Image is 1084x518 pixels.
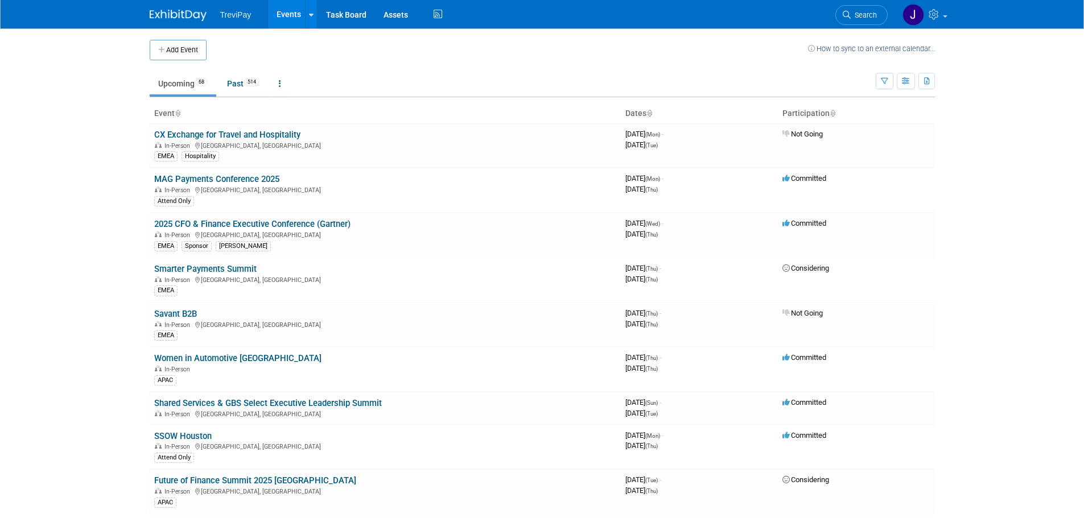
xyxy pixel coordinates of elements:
[782,219,826,227] span: Committed
[662,174,663,183] span: -
[782,353,826,362] span: Committed
[155,142,162,148] img: In-Person Event
[164,276,193,284] span: In-Person
[621,104,778,123] th: Dates
[150,104,621,123] th: Event
[164,142,193,150] span: In-Person
[645,176,660,182] span: (Mon)
[625,275,658,283] span: [DATE]
[645,400,658,406] span: (Sun)
[645,131,660,138] span: (Mon)
[625,398,661,407] span: [DATE]
[625,431,663,440] span: [DATE]
[216,241,271,251] div: [PERSON_NAME]
[150,73,216,94] a: Upcoming68
[150,40,207,60] button: Add Event
[154,196,194,206] div: Attend Only
[782,431,826,440] span: Committed
[154,140,616,150] div: [GEOGRAPHIC_DATA], [GEOGRAPHIC_DATA]
[164,187,193,194] span: In-Person
[155,276,162,282] img: In-Person Event
[154,174,279,184] a: MAG Payments Conference 2025
[645,443,658,449] span: (Thu)
[154,398,382,408] a: Shared Services & GBS Select Executive Leadership Summit
[645,433,660,439] span: (Mon)
[155,321,162,327] img: In-Person Event
[154,219,351,229] a: 2025 CFO & Finance Executive Conference (Gartner)
[808,44,935,53] a: How to sync to an external calendar...
[645,411,658,417] span: (Tue)
[154,353,322,363] a: Women in Automotive [GEOGRAPHIC_DATA]
[154,375,176,386] div: APAC
[154,285,178,296] div: EMEA
[782,475,829,484] span: Considering
[645,187,658,193] span: (Thu)
[154,264,257,274] a: Smarter Payments Summit
[645,477,658,483] span: (Tue)
[782,309,823,317] span: Not Going
[155,231,162,237] img: In-Person Event
[625,353,661,362] span: [DATE]
[164,366,193,373] span: In-Person
[220,10,252,19] span: TreviPay
[154,320,616,329] div: [GEOGRAPHIC_DATA], [GEOGRAPHIC_DATA]
[645,310,658,317] span: (Thu)
[625,364,658,372] span: [DATE]
[175,109,180,118] a: Sort by Event Name
[625,230,658,238] span: [DATE]
[645,276,658,283] span: (Thu)
[154,275,616,284] div: [GEOGRAPHIC_DATA], [GEOGRAPHIC_DATA]
[778,104,935,123] th: Participation
[150,10,207,21] img: ExhibitDay
[660,475,661,484] span: -
[195,78,208,86] span: 68
[154,185,616,194] div: [GEOGRAPHIC_DATA], [GEOGRAPHIC_DATA]
[625,264,661,272] span: [DATE]
[164,411,193,418] span: In-Person
[625,441,658,450] span: [DATE]
[154,441,616,450] div: [GEOGRAPHIC_DATA], [GEOGRAPHIC_DATA]
[154,475,356,486] a: Future of Finance Summit 2025 [GEOGRAPHIC_DATA]
[645,231,658,238] span: (Thu)
[645,488,658,494] span: (Thu)
[155,187,162,192] img: In-Person Event
[625,320,658,328] span: [DATE]
[625,409,658,417] span: [DATE]
[154,309,197,319] a: Savant B2B
[645,355,658,361] span: (Thu)
[625,130,663,138] span: [DATE]
[154,409,616,418] div: [GEOGRAPHIC_DATA], [GEOGRAPHIC_DATA]
[782,264,829,272] span: Considering
[662,431,663,440] span: -
[155,366,162,371] img: In-Person Event
[662,219,663,227] span: -
[902,4,924,26] img: John Jakboe
[155,443,162,449] img: In-Person Event
[660,264,661,272] span: -
[851,11,877,19] span: Search
[625,185,658,193] span: [DATE]
[164,321,193,329] span: In-Person
[219,73,268,94] a: Past514
[154,453,194,463] div: Attend Only
[645,221,660,227] span: (Wed)
[154,486,616,495] div: [GEOGRAPHIC_DATA], [GEOGRAPHIC_DATA]
[154,330,178,341] div: EMEA
[182,241,212,251] div: Sponsor
[164,488,193,495] span: In-Person
[782,174,826,183] span: Committed
[646,109,652,118] a: Sort by Start Date
[154,241,178,251] div: EMEA
[154,151,178,161] div: EMEA
[662,130,663,138] span: -
[182,151,219,161] div: Hospitality
[645,266,658,272] span: (Thu)
[625,140,658,149] span: [DATE]
[164,231,193,239] span: In-Person
[830,109,835,118] a: Sort by Participation Type
[645,321,658,328] span: (Thu)
[164,443,193,450] span: In-Person
[154,230,616,239] div: [GEOGRAPHIC_DATA], [GEOGRAPHIC_DATA]
[244,78,259,86] span: 514
[660,353,661,362] span: -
